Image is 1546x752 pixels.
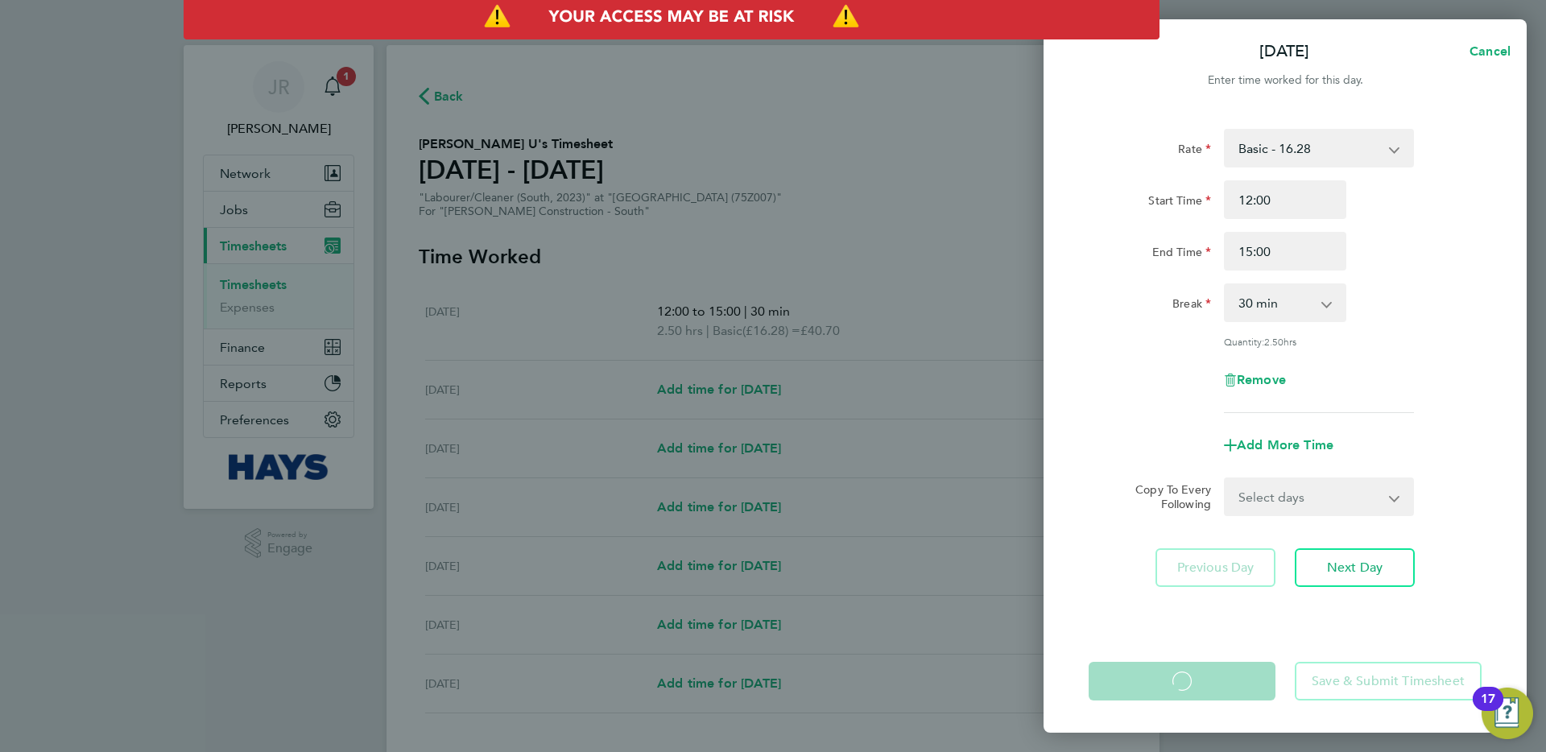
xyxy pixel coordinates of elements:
button: Open Resource Center, 17 new notifications [1482,688,1533,739]
span: Cancel [1465,43,1511,59]
button: Remove [1224,374,1286,386]
span: 2.50 [1264,335,1284,348]
label: End Time [1152,245,1211,264]
div: Quantity: hrs [1224,335,1414,348]
label: Copy To Every Following [1122,482,1211,511]
button: Next Day [1295,548,1415,587]
input: E.g. 18:00 [1224,232,1346,271]
label: Break [1172,296,1211,316]
input: E.g. 08:00 [1224,180,1346,219]
p: [DATE] [1259,40,1309,63]
label: Rate [1178,142,1211,161]
button: Cancel [1444,35,1527,68]
div: 17 [1481,699,1495,720]
span: Remove [1237,372,1286,387]
div: Enter time worked for this day. [1044,71,1527,90]
span: Add More Time [1237,437,1333,452]
button: Add More Time [1224,439,1333,452]
label: Start Time [1148,193,1211,213]
span: Next Day [1327,560,1383,576]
